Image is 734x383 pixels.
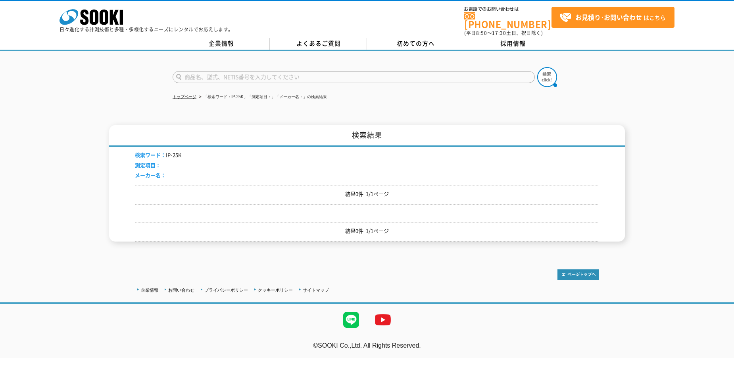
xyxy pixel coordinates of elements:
li: IP-25K [135,151,181,159]
a: よくあるご質問 [270,38,367,50]
p: 結果0件 1/1ページ [135,190,599,198]
h1: 検索結果 [109,125,625,147]
img: LINE [335,304,367,336]
span: 測定項目： [135,161,161,169]
a: 採用情報 [464,38,561,50]
p: 日々進化する計測技術と多種・多様化するニーズにレンタルでお応えします。 [60,27,233,32]
a: 初めての方へ [367,38,464,50]
span: メーカー名： [135,171,166,179]
a: サイトマップ [303,288,329,292]
a: 企業情報 [141,288,158,292]
a: トップページ [173,95,196,99]
p: 結果0件 1/1ページ [135,227,599,235]
a: 企業情報 [173,38,270,50]
img: トップページへ [557,269,599,280]
input: 商品名、型式、NETIS番号を入力してください [173,71,535,83]
span: 8:50 [476,29,487,37]
span: (平日 ～ 土日、祝日除く) [464,29,543,37]
a: お見積り･お問い合わせはこちら [551,7,674,28]
img: btn_search.png [537,67,557,87]
a: テストMail [703,350,734,357]
span: お電話でのお問い合わせは [464,7,551,12]
a: クッキーポリシー [258,288,293,292]
a: お問い合わせ [168,288,194,292]
li: 「検索ワード：IP-25K」「測定項目：」「メーカー名：」の検索結果 [198,93,327,101]
a: [PHONE_NUMBER] [464,12,551,29]
strong: お見積り･お問い合わせ [575,12,642,22]
span: 17:30 [492,29,506,37]
img: YouTube [367,304,399,336]
span: はこちら [559,12,666,23]
span: 検索ワード： [135,151,166,159]
a: プライバシーポリシー [204,288,248,292]
span: 初めての方へ [397,39,435,48]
